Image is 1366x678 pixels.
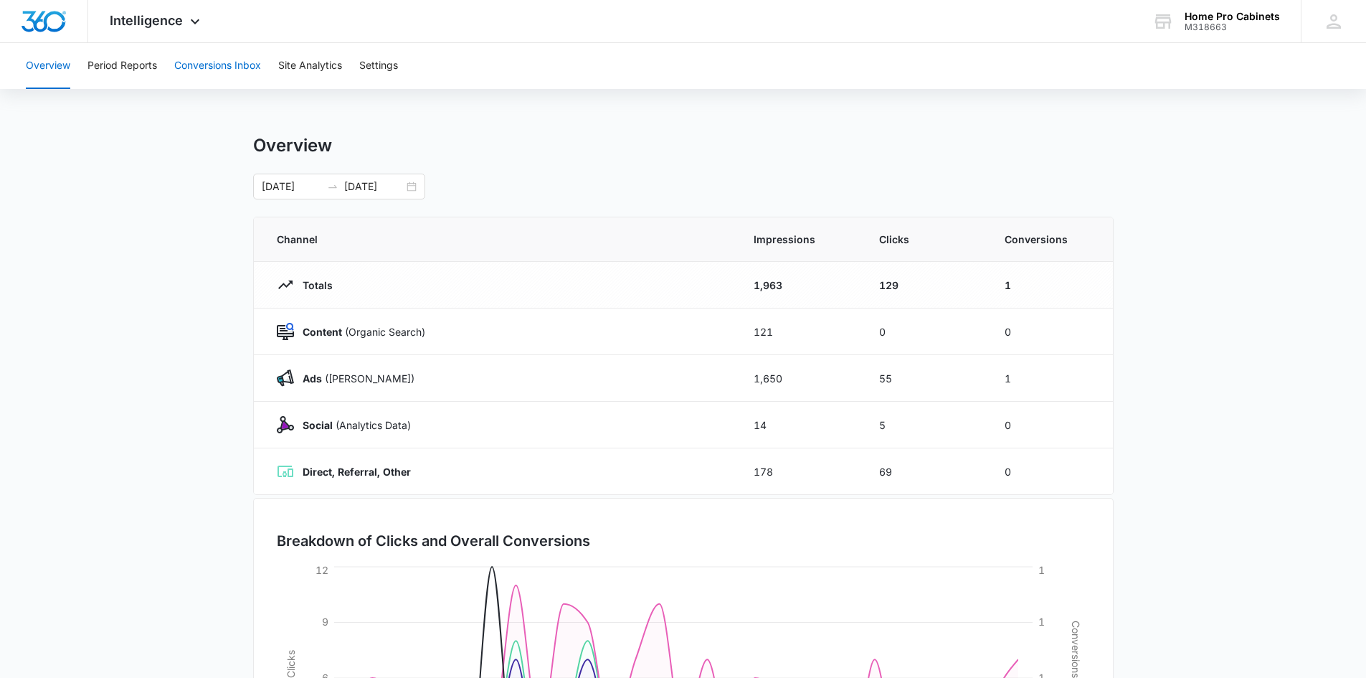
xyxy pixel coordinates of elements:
[294,371,414,386] p: ([PERSON_NAME])
[862,262,987,309] td: 129
[987,309,1113,355] td: 0
[316,564,328,576] tspan: 12
[294,418,411,433] p: (Analytics Data)
[736,355,862,402] td: 1,650
[862,402,987,448] td: 5
[327,181,338,192] span: swap-right
[736,402,862,448] td: 14
[303,466,411,478] strong: Direct, Referral, Other
[862,309,987,355] td: 0
[303,372,322,385] strong: Ads
[277,323,294,340] img: Content
[344,179,404,194] input: End date
[327,181,338,192] span: to
[736,262,862,309] td: 1,963
[987,402,1113,448] td: 0
[277,232,719,247] span: Channel
[862,355,987,402] td: 55
[303,326,342,338] strong: Content
[294,278,333,293] p: Totals
[987,448,1113,495] td: 0
[26,43,70,89] button: Overview
[754,232,845,247] span: Impressions
[277,530,590,552] h3: Breakdown of Clicks and Overall Conversions
[278,43,342,89] button: Site Analytics
[303,419,333,431] strong: Social
[277,369,294,387] img: Ads
[1038,564,1045,576] tspan: 1
[174,43,261,89] button: Conversions Inbox
[284,650,296,678] tspan: Clicks
[359,43,398,89] button: Settings
[879,232,970,247] span: Clicks
[253,135,332,156] h1: Overview
[87,43,157,89] button: Period Reports
[322,616,328,628] tspan: 9
[110,13,183,28] span: Intelligence
[277,416,294,433] img: Social
[736,448,862,495] td: 178
[1185,22,1280,32] div: account id
[987,355,1113,402] td: 1
[1185,11,1280,22] div: account name
[1070,621,1082,678] tspan: Conversions
[294,324,425,339] p: (Organic Search)
[987,262,1113,309] td: 1
[862,448,987,495] td: 69
[1005,232,1090,247] span: Conversions
[736,309,862,355] td: 121
[262,179,321,194] input: Start date
[1038,616,1045,628] tspan: 1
